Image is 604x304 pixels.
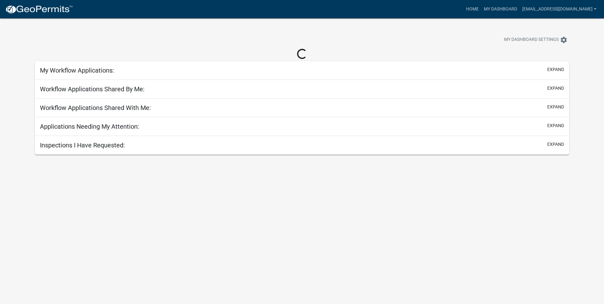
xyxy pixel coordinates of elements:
[504,36,559,44] span: My Dashboard Settings
[464,3,481,15] a: Home
[547,85,564,92] button: expand
[40,123,139,130] h5: Applications Needing My Attention:
[40,104,151,112] h5: Workflow Applications Shared With Me:
[547,104,564,110] button: expand
[547,122,564,129] button: expand
[547,66,564,73] button: expand
[499,34,573,46] button: My Dashboard Settingssettings
[40,141,125,149] h5: Inspections I Have Requested:
[520,3,599,15] a: [EMAIL_ADDRESS][DOMAIN_NAME]
[560,36,568,44] i: settings
[547,141,564,148] button: expand
[40,67,114,74] h5: My Workflow Applications:
[481,3,520,15] a: My Dashboard
[40,85,145,93] h5: Workflow Applications Shared By Me:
